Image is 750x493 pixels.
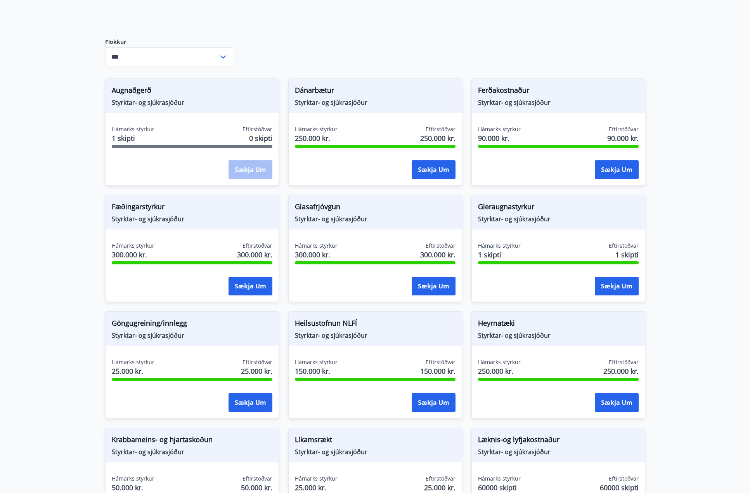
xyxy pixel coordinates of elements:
[112,318,272,331] span: Göngugreining/innlegg
[615,250,639,260] span: 1 skipti
[295,215,456,223] span: Styrktar- og sjúkrasjóður
[595,393,639,412] button: Sækja um
[478,85,639,98] span: Ferðakostnaður
[295,318,456,331] span: Heilsustofnun NLFÍ
[478,250,521,260] span: 1 skipti
[112,434,272,448] span: Krabbameins- og hjartaskoðun
[478,358,521,366] span: Hámarks styrkur
[609,475,639,483] span: Eftirstöðvar
[112,242,154,250] span: Hámarks styrkur
[112,483,154,493] span: 50.000 kr.
[478,434,639,448] span: Læknis-og lyfjakostnaður
[412,393,456,412] button: Sækja um
[478,215,639,223] span: Styrktar- og sjúkrasjóður
[426,475,456,483] span: Eftirstöðvar
[478,98,639,107] span: Styrktar- og sjúkrasjóður
[478,483,521,493] span: 60000 skipti
[478,448,639,456] span: Styrktar- og sjúkrasjóður
[112,201,272,215] span: Fæðingarstyrkur
[295,483,338,493] span: 25.000 kr.
[420,250,456,260] span: 300.000 kr.
[112,358,154,366] span: Hámarks styrkur
[112,215,272,223] span: Styrktar- og sjúkrasjóður
[242,125,272,133] span: Eftirstöðvar
[112,133,154,143] span: 1 skipti
[112,250,154,260] span: 300.000 kr.
[112,98,272,107] span: Styrktar- og sjúkrasjóður
[242,358,272,366] span: Eftirstöðvar
[295,133,338,143] span: 250.000 kr.
[609,242,639,250] span: Eftirstöðvar
[295,331,456,340] span: Styrktar- og sjúkrasjóður
[229,393,272,412] button: Sækja um
[295,366,338,376] span: 150.000 kr.
[295,242,338,250] span: Hámarks styrkur
[478,133,521,143] span: 90.000 kr.
[112,331,272,340] span: Styrktar- og sjúkrasjóður
[295,475,338,483] span: Hámarks styrkur
[420,133,456,143] span: 250.000 kr.
[295,434,456,448] span: Líkamsrækt
[295,201,456,215] span: Glasafrjóvgun
[112,366,154,376] span: 25.000 kr.
[295,85,456,98] span: Dánarbætur
[426,125,456,133] span: Eftirstöðvar
[478,318,639,331] span: Heyrnatæki
[412,160,456,179] button: Sækja um
[295,125,338,133] span: Hámarks styrkur
[424,483,456,493] span: 25.000 kr.
[237,250,272,260] span: 300.000 kr.
[241,366,272,376] span: 25.000 kr.
[478,475,521,483] span: Hámarks styrkur
[600,483,639,493] span: 60000 skipti
[603,366,639,376] span: 250.000 kr.
[478,242,521,250] span: Hámarks styrkur
[609,358,639,366] span: Eftirstöðvar
[295,250,338,260] span: 300.000 kr.
[607,133,639,143] span: 90.000 kr.
[242,242,272,250] span: Eftirstöðvar
[112,85,272,98] span: Augnaðgerð
[412,277,456,295] button: Sækja um
[242,475,272,483] span: Eftirstöðvar
[426,242,456,250] span: Eftirstöðvar
[112,475,154,483] span: Hámarks styrkur
[241,483,272,493] span: 50.000 kr.
[420,366,456,376] span: 150.000 kr.
[295,448,456,456] span: Styrktar- og sjúkrasjóður
[229,277,272,295] button: Sækja um
[295,358,338,366] span: Hámarks styrkur
[105,38,233,46] label: Flokkur
[426,358,456,366] span: Eftirstöðvar
[112,125,154,133] span: Hámarks styrkur
[249,133,272,143] span: 0 skipti
[478,331,639,340] span: Styrktar- og sjúkrasjóður
[595,277,639,295] button: Sækja um
[295,98,456,107] span: Styrktar- og sjúkrasjóður
[478,125,521,133] span: Hámarks styrkur
[112,448,272,456] span: Styrktar- og sjúkrasjóður
[609,125,639,133] span: Eftirstöðvar
[478,366,521,376] span: 250.000 kr.
[595,160,639,179] button: Sækja um
[478,201,639,215] span: Gleraugnastyrkur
